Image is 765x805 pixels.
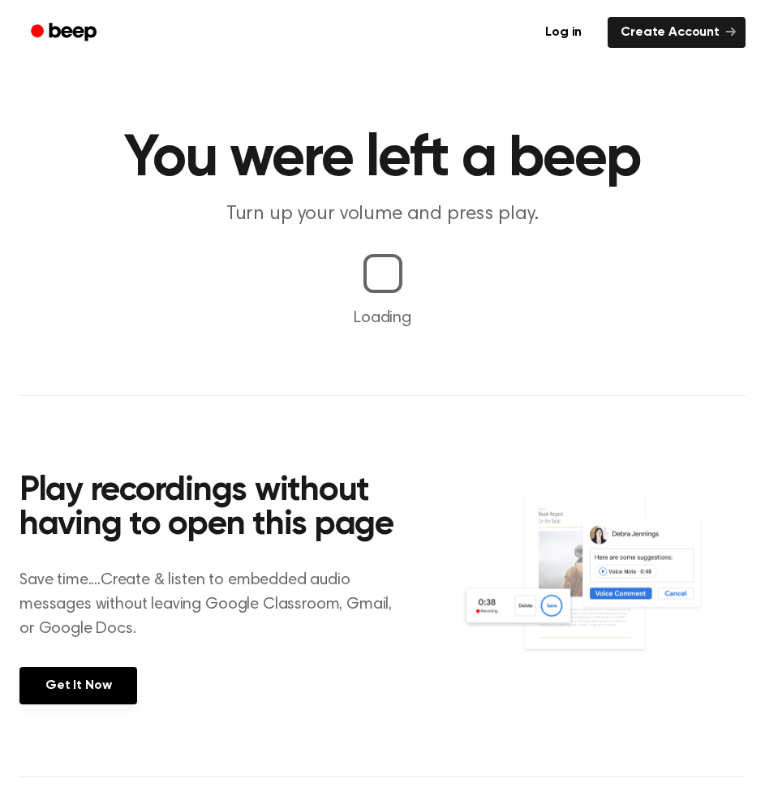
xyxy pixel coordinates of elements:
p: Turn up your volume and press play. [71,201,694,228]
h2: Play recordings without having to open this page [19,474,397,542]
a: Get It Now [19,667,137,704]
p: Loading [19,306,746,330]
a: Beep [19,17,111,49]
a: Create Account [608,17,746,48]
a: Log in [529,14,598,51]
h1: You were left a beep [19,130,746,188]
p: Save time....Create & listen to embedded audio messages without leaving Google Classroom, Gmail, ... [19,568,397,641]
img: Voice Comments on Docs and Recording Widget [462,492,746,680]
